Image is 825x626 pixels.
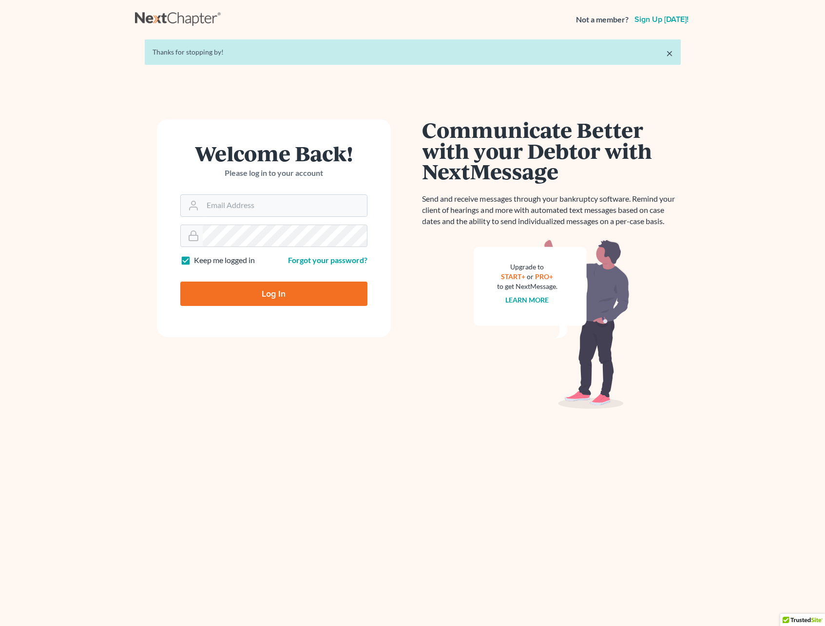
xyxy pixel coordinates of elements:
div: Thanks for stopping by! [153,47,673,57]
a: PRO+ [535,272,553,281]
input: Log In [180,282,367,306]
div: Upgrade to [497,262,557,272]
h1: Welcome Back! [180,143,367,164]
a: Forgot your password? [288,255,367,265]
h1: Communicate Better with your Debtor with NextMessage [422,119,681,182]
a: Sign up [DATE]! [633,16,691,23]
img: nextmessage_bg-59042aed3d76b12b5cd301f8e5b87938c9018125f34e5fa2b7a6b67550977c72.svg [474,239,630,409]
div: to get NextMessage. [497,282,557,291]
p: Please log in to your account [180,168,367,179]
span: or [527,272,534,281]
strong: Not a member? [576,14,629,25]
a: × [666,47,673,59]
p: Send and receive messages through your bankruptcy software. Remind your client of hearings and mo... [422,193,681,227]
label: Keep me logged in [194,255,255,266]
a: Learn more [505,296,549,304]
input: Email Address [203,195,367,216]
a: START+ [501,272,525,281]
